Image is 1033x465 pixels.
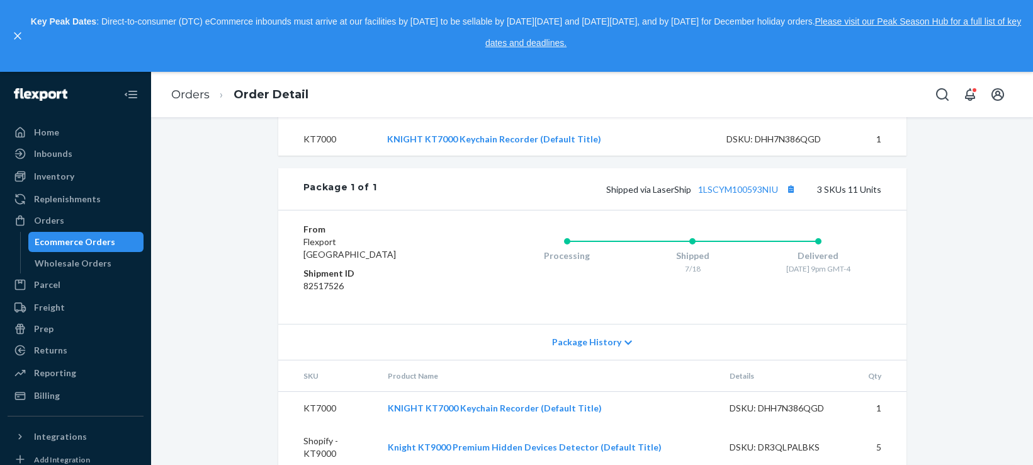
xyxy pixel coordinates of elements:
div: Integrations [34,430,87,443]
button: close, [11,30,24,42]
span: Shipped via LaserShip [606,184,799,195]
div: Prep [34,323,54,335]
div: Returns [34,344,67,357]
a: 1LSCYM100593NIU [698,184,778,195]
a: Parcel [8,275,144,295]
td: KT7000 [278,391,378,425]
a: KNIGHT KT7000 Keychain Recorder (Default Title) [388,403,602,413]
div: Reporting [34,367,76,379]
a: Please visit our Peak Season Hub for a full list of key dates and deadlines. [485,16,1021,48]
dd: 82517526 [303,280,454,292]
a: Replenishments [8,189,144,209]
div: Billing [34,389,60,402]
button: Open notifications [957,82,983,107]
div: Replenishments [34,193,101,205]
div: Inventory [34,170,74,183]
th: Details [720,360,858,392]
div: Parcel [34,278,60,291]
th: Qty [857,360,906,392]
div: Freight [34,301,65,314]
div: Ecommerce Orders [35,236,115,248]
a: KNIGHT KT7000 Keychain Recorder (Default Title) [387,134,601,144]
td: 1 [854,123,906,156]
div: [DATE] 9pm GMT-4 [755,263,881,274]
span: Package History [552,336,621,348]
button: Open Search Box [930,82,955,107]
a: Prep [8,319,144,339]
div: DSKU: DR3QLPALBKS [730,441,848,454]
a: Freight [8,297,144,318]
button: Copy tracking number [783,181,799,197]
div: 7/18 [629,263,755,274]
a: Inbounds [8,144,144,164]
p: : Direct-to-consumer (DTC) eCommerce inbounds must arrive at our facilities by [DATE] to be sella... [30,11,1022,54]
div: DSKU: DHH7N386QGD [726,133,845,146]
span: Flexport [GEOGRAPHIC_DATA] [303,236,396,260]
a: Knight KT9000 Premium Hidden Devices Detector (Default Title) [388,442,662,452]
dt: Shipment ID [303,267,454,280]
a: Order Detail [234,88,308,101]
div: Package 1 of 1 [303,181,377,197]
a: Home [8,122,144,142]
strong: Key Peak Dates [31,16,96,26]
a: Wholesale Orders [28,253,144,273]
div: 3 SKUs 11 Units [376,181,881,197]
a: Reporting [8,363,144,383]
div: Home [34,126,59,139]
td: 1 [857,391,906,425]
div: Inbounds [34,147,72,160]
td: KT7000 [278,123,378,156]
ol: breadcrumbs [161,76,319,113]
a: Billing [8,386,144,406]
div: Orders [34,214,64,227]
div: Processing [504,250,630,262]
dt: From [303,223,454,236]
a: Returns [8,340,144,360]
a: Orders [171,88,210,101]
div: Delivered [755,250,881,262]
div: Add Integration [34,454,90,465]
th: Product Name [378,360,720,392]
button: Integrations [8,427,144,447]
a: Ecommerce Orders [28,232,144,252]
th: SKU [278,360,378,392]
button: Open account menu [985,82,1010,107]
a: Orders [8,210,144,231]
a: Inventory [8,166,144,187]
div: Shipped [629,250,755,262]
img: Flexport logo [14,88,67,101]
div: Wholesale Orders [35,257,111,270]
div: DSKU: DHH7N386QGD [730,402,848,415]
button: Close Navigation [118,82,144,107]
